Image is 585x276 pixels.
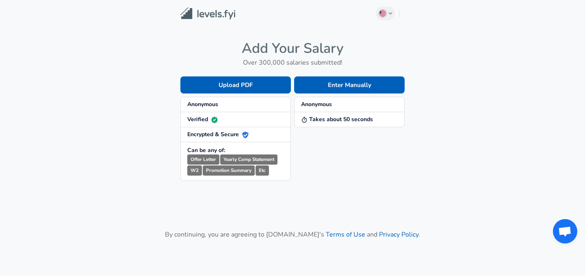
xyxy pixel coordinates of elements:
[187,154,219,165] small: Offer Letter
[180,40,405,57] h4: Add Your Salary
[187,130,249,138] strong: Encrypted & Secure
[187,115,218,123] strong: Verified
[180,7,235,20] img: Levels.fyi
[187,100,218,108] strong: Anonymous
[180,57,405,68] h6: Over 300,000 salaries submitted!
[301,100,332,108] strong: Anonymous
[379,10,386,17] img: English (US)
[379,230,418,239] a: Privacy Policy
[553,219,577,243] div: Open chat
[220,154,277,165] small: Yearly Comp Statement
[376,7,395,20] button: English (US)
[294,76,405,93] button: Enter Manually
[187,165,202,176] small: W2
[326,230,365,239] a: Terms of Use
[256,165,269,176] small: Etc
[301,115,373,123] strong: Takes about 50 seconds
[203,165,255,176] small: Promotion Summary
[187,146,225,154] strong: Can be any of:
[180,76,291,93] button: Upload PDF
